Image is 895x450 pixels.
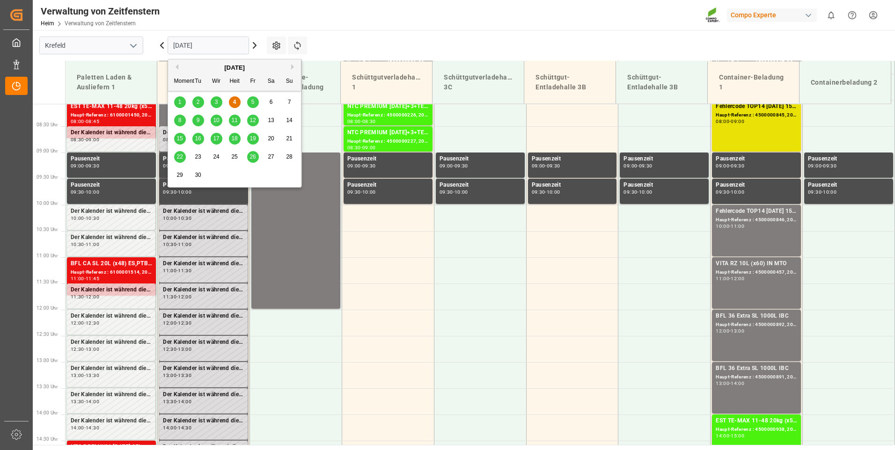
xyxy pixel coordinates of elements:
[163,373,176,377] div: 13:00
[532,154,613,164] div: Pausenzeit
[84,190,86,194] div: -
[192,169,204,181] div: Wählen Dienstag, 30. September 2025
[731,276,744,281] div: 12:00
[195,172,201,178] span: 30
[265,76,277,87] div: Sa
[37,332,58,337] span: 12:30 Uhr
[808,154,889,164] div: Pausenzeit
[440,181,521,190] div: Pausenzeit
[178,99,182,105] span: 1
[716,259,797,269] div: VITA RZ 10L (x60) IN MTO
[163,321,176,325] div: 12:00
[163,364,244,373] div: Der Kalender ist während dieses Zeitraums gesperrt.
[37,384,58,389] span: 13:30 Uhr
[532,164,545,168] div: 09:00
[249,135,256,142] span: 19
[71,233,152,242] div: Der Kalender ist während dieses Zeitraums gesperrt.
[163,242,176,247] div: 10:30
[716,190,729,194] div: 09:30
[347,128,429,138] div: NTC PREMIUM [DATE]+3+TE BULK
[361,145,362,150] div: -
[86,347,99,351] div: 13:00
[229,133,241,145] div: Wählen Donnerstag, 18. September 2025
[37,148,58,153] span: 09:00 Uhr
[163,390,244,399] div: Der Kalender ist während dieses Zeitraums gesperrt.
[705,7,720,23] img: Screenshot%202023-09-29%20at%2010.02.21.png_1712312052.png
[197,99,200,105] span: 2
[37,436,58,442] span: 14:30 Uhr
[178,347,191,351] div: 13:00
[41,4,160,18] div: Verwaltung von Zeitfenstern
[84,295,86,299] div: -
[231,153,237,160] span: 25
[362,190,376,194] div: 10:00
[729,434,731,438] div: -
[165,69,241,96] div: Paletten Laden & Auslieferung 2
[716,181,797,190] div: Pausenzeit
[731,10,776,20] font: Compo Experte
[822,164,823,168] div: -
[192,133,204,145] div: Wählen Dienstag, 16. September 2025
[716,269,797,276] div: Haupt-Referenz : 4500000457, 2000000344
[716,426,797,434] div: Haupt-Referenz : 4500000938, 2000000976
[727,6,821,24] button: Compo Experte
[361,190,362,194] div: -
[163,295,176,299] div: 11:30
[716,416,797,426] div: EST TE-MAX 11-48 20kg (x56) WW
[347,119,361,123] div: 08:00
[41,20,54,27] a: Heim
[716,373,797,381] div: Haupt-Referenz : 4500000891, 2000000114
[176,373,178,377] div: -
[178,373,191,377] div: 13:30
[716,111,797,119] div: Haupt-Referenz : 4500000845, 2000000538
[174,115,186,126] div: Wählen Sie Montag, 8. September 2025
[71,399,84,404] div: 13:30
[192,96,204,108] div: Wählen Sie Dienstag, 2. September 2025
[716,276,729,281] div: 11:00
[286,117,292,123] span: 14
[624,190,637,194] div: 09:30
[163,190,176,194] div: 09:30
[163,312,244,321] div: Der Kalender ist während dieses Zeitraums gesperrt.
[86,276,99,281] div: 11:45
[174,96,186,108] div: Wählen Sie Montag, 1. September 2025
[86,373,99,377] div: 13:30
[126,38,140,53] button: Menü öffnen
[716,102,797,111] div: Fehlercode TOP14 [DATE] 15%UH 3M 25kg(x42) WW
[729,329,731,333] div: -
[195,153,201,160] span: 23
[84,373,86,377] div: -
[440,154,521,164] div: Pausenzeit
[624,69,700,96] div: Schüttgut-Entladehalle 3B
[71,373,84,377] div: 13:00
[807,74,883,91] div: Containerbeladung 2
[37,358,58,363] span: 13:00 Uhr
[347,190,361,194] div: 09:30
[532,181,613,190] div: Pausenzeit
[174,151,186,163] div: Wählen Sie Montag, 22. September 2025
[247,96,259,108] div: Wählen Freitag, 5. September 2025
[715,69,792,96] div: Container-Beladung 1
[251,99,255,105] span: 5
[731,329,744,333] div: 13:00
[362,164,376,168] div: 09:30
[347,164,361,168] div: 09:00
[213,117,219,123] span: 10
[71,242,84,247] div: 10:30
[71,259,152,269] div: BFL CA SL 20L (x48) ES,PTBFL Ca SL 1000L IBC MTOFLO T Turf 20-5-8 25kg (x42) INT
[286,153,292,160] span: 28
[211,151,222,163] div: Wählen Sie Mittwoch, 24. September 2025
[211,76,222,87] div: Wir
[71,390,152,399] div: Der Kalender ist während dieses Zeitraums gesperrt.
[37,305,58,311] span: 12:00 Uhr
[268,117,274,123] span: 13
[547,190,560,194] div: 10:00
[639,190,653,194] div: 10:00
[37,279,58,284] span: 11:30 Uhr
[86,216,99,220] div: 10:30
[440,69,516,96] div: Schüttgutverladehalle 3C
[545,190,546,194] div: -
[639,164,653,168] div: 09:30
[178,399,191,404] div: 14:00
[178,269,191,273] div: 11:30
